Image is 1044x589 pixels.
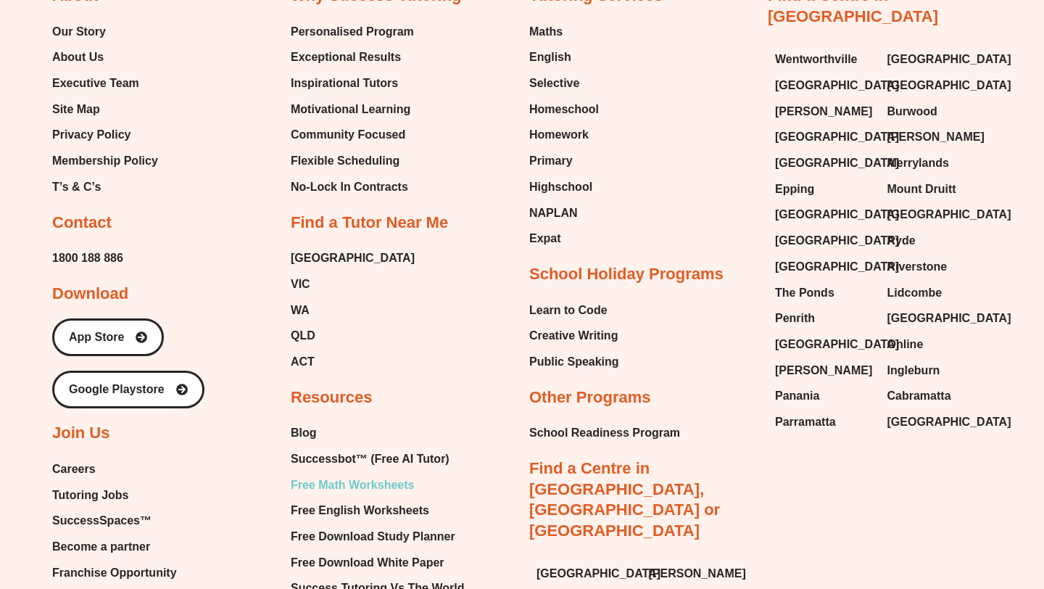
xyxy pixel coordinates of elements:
[52,536,177,558] a: Become a partner
[529,124,599,146] a: Homework
[775,49,873,70] a: Wentworthville
[291,552,444,574] span: Free Download White Paper
[291,351,415,373] a: ACT
[775,230,873,252] a: [GEOGRAPHIC_DATA]
[529,176,599,198] a: Highschool
[775,204,873,226] a: [GEOGRAPHIC_DATA]
[887,256,948,278] span: Riverstone
[529,46,599,68] a: English
[529,264,724,285] h2: School Holiday Programs
[775,204,899,226] span: [GEOGRAPHIC_DATA]
[887,334,985,355] a: Online
[887,230,985,252] a: Ryde
[887,334,924,355] span: Online
[52,21,158,43] a: Our Story
[291,351,315,373] span: ACT
[529,150,599,172] a: Primary
[69,331,124,343] span: App Store
[52,99,158,120] a: Site Map
[529,300,619,321] a: Learn to Code
[529,150,573,172] span: Primary
[536,563,660,585] span: [GEOGRAPHIC_DATA]
[52,124,158,146] a: Privacy Policy
[775,152,899,174] span: [GEOGRAPHIC_DATA]
[52,99,100,120] span: Site Map
[529,387,651,408] h2: Other Programs
[529,73,579,94] span: Selective
[887,385,951,407] span: Cabramatta
[887,360,985,382] a: Ingleburn
[52,562,177,584] span: Franchise Opportunity
[775,282,834,304] span: The Ponds
[887,204,1011,226] span: [GEOGRAPHIC_DATA]
[52,318,164,356] a: App Store
[529,422,680,444] a: School Readiness Program
[52,46,158,68] a: About Us
[52,371,204,408] a: Google Playstore
[775,385,873,407] a: Panania
[291,422,464,444] a: Blog
[52,458,96,480] span: Careers
[887,126,985,148] span: [PERSON_NAME]
[529,325,618,347] span: Creative Writing
[775,101,872,123] span: [PERSON_NAME]
[775,126,899,148] span: [GEOGRAPHIC_DATA]
[291,500,464,522] a: Free English Worksheets
[775,75,899,96] span: [GEOGRAPHIC_DATA]
[291,500,429,522] span: Free English Worksheets
[887,178,985,200] a: Mount Druitt
[52,485,177,506] a: Tutoring Jobs
[52,247,123,269] a: 1800 188 886
[529,351,619,373] a: Public Speaking
[775,256,899,278] span: [GEOGRAPHIC_DATA]
[775,308,815,329] span: Penrith
[52,284,128,305] h2: Download
[291,46,414,68] a: Exceptional Results
[291,448,449,470] span: Successbot™ (Free AI Tutor)
[291,273,310,295] span: VIC
[887,308,985,329] a: [GEOGRAPHIC_DATA]
[529,459,720,540] a: Find a Centre in [GEOGRAPHIC_DATA], [GEOGRAPHIC_DATA] or [GEOGRAPHIC_DATA]
[887,101,985,123] a: Burwood
[529,228,561,250] span: Expat
[52,150,158,172] a: Membership Policy
[291,300,415,321] a: WA
[291,150,414,172] a: Flexible Scheduling
[291,247,415,269] a: [GEOGRAPHIC_DATA]
[291,21,414,43] a: Personalised Program
[52,510,177,532] a: SuccessSpaces™
[775,334,899,355] span: [GEOGRAPHIC_DATA]
[775,256,873,278] a: [GEOGRAPHIC_DATA]
[649,563,746,585] span: [PERSON_NAME]
[291,300,310,321] span: WA
[887,282,985,304] a: Lidcombe
[529,99,599,120] a: Homeschool
[887,49,985,70] a: [GEOGRAPHIC_DATA]
[649,563,747,585] a: [PERSON_NAME]
[291,526,464,548] a: Free Download Study Planner
[887,308,1011,329] span: [GEOGRAPHIC_DATA]
[529,300,608,321] span: Learn to Code
[775,385,819,407] span: Panania
[52,46,104,68] span: About Us
[775,411,873,433] a: Parramatta
[775,334,873,355] a: [GEOGRAPHIC_DATA]
[52,176,101,198] span: T’s & C’s
[971,519,1044,589] div: Chat Widget
[775,282,873,304] a: The Ponds
[52,73,158,94] a: Executive Team
[291,176,414,198] a: No-Lock In Contracts
[775,411,836,433] span: Parramatta
[775,360,872,382] span: [PERSON_NAME]
[887,282,942,304] span: Lidcombe
[887,152,985,174] a: Merrylands
[529,73,599,94] a: Selective
[775,360,873,382] a: [PERSON_NAME]
[52,485,128,506] span: Tutoring Jobs
[529,21,599,43] a: Maths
